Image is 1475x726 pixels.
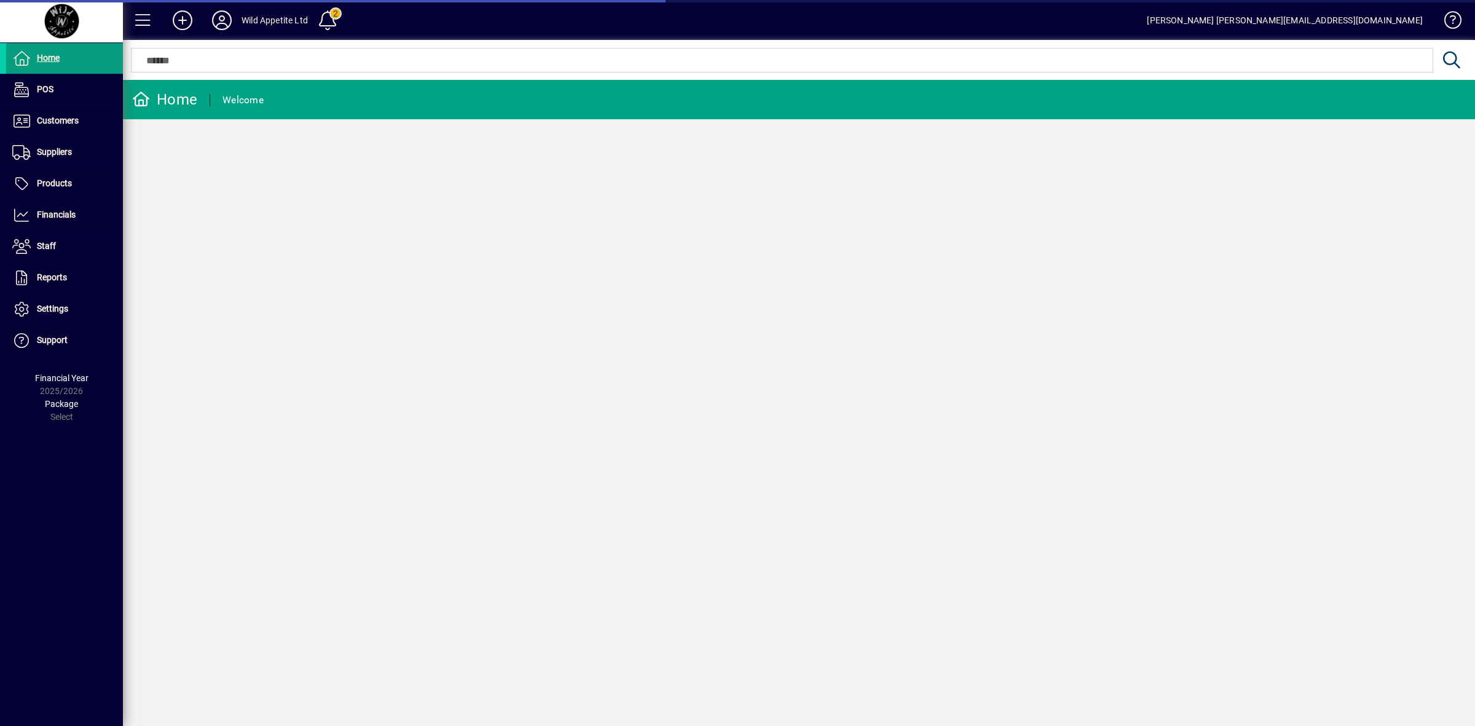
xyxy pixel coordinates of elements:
[35,373,88,383] span: Financial Year
[163,9,202,31] button: Add
[1147,10,1423,30] div: [PERSON_NAME] [PERSON_NAME][EMAIL_ADDRESS][DOMAIN_NAME]
[37,304,68,314] span: Settings
[6,231,123,262] a: Staff
[6,200,123,231] a: Financials
[37,147,72,157] span: Suppliers
[6,262,123,293] a: Reports
[45,399,78,409] span: Package
[37,335,68,345] span: Support
[37,272,67,282] span: Reports
[6,137,123,168] a: Suppliers
[242,10,308,30] div: Wild Appetite Ltd
[37,84,53,94] span: POS
[6,168,123,199] a: Products
[37,116,79,125] span: Customers
[1435,2,1460,42] a: Knowledge Base
[132,90,197,109] div: Home
[6,74,123,105] a: POS
[37,241,56,251] span: Staff
[6,106,123,136] a: Customers
[37,178,72,188] span: Products
[37,53,60,63] span: Home
[6,294,123,325] a: Settings
[222,90,264,110] div: Welcome
[6,325,123,356] a: Support
[37,210,76,219] span: Financials
[202,9,242,31] button: Profile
